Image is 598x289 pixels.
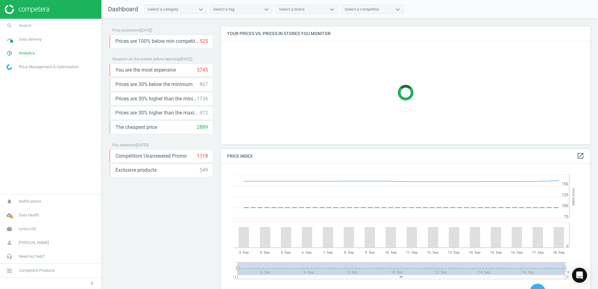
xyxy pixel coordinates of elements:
i: search [3,20,15,32]
span: Notifications [19,199,41,204]
div: 549 [200,167,208,174]
div: 523 [200,38,208,45]
h4: Price Index [221,149,590,164]
tspan: 6. Sep [302,251,312,255]
div: 2889 [197,124,208,131]
tspan: 10. Sep [385,251,397,255]
tspan: 3. Sep [239,251,249,255]
i: headset_mic [3,251,15,262]
span: Competitors Unanswered Promo [115,153,187,160]
div: Select a tag [213,7,234,12]
span: Prices are 30% higher than the minimum [115,95,197,102]
i: person [3,237,15,249]
span: Lyreco DE [19,226,36,232]
text: 0 [566,244,568,248]
i: work [3,223,15,235]
text: 100 [562,204,568,208]
span: Data health [19,212,39,218]
span: [PERSON_NAME] [19,240,49,246]
div: 1736 [197,95,208,102]
tspan: 17. Sep [532,251,544,255]
div: Select a category [148,7,178,12]
div: 867 [200,81,208,88]
tspan: 13. Sep [448,251,459,255]
tspan: 16. Sep [511,251,523,255]
tspan: 11. Sep [406,251,418,255]
span: Price Management & Optimization [19,64,79,70]
tspan: 4. Sep [260,251,270,255]
i: cloud_done [3,209,15,221]
text: 125 [562,193,568,197]
span: ( [DATE] ) [135,143,149,147]
tspan: 15. Sep [490,251,502,255]
span: Prices are 100% below min competitor [115,38,200,45]
img: ajHJNr6hYgQAAAAASUVORK5CYII= [5,5,49,14]
a: open_in_new [577,152,584,160]
i: timeline [3,33,15,45]
span: Prices are 30% below the minimum [115,81,193,88]
tspan: 8. Sep [344,251,354,255]
span: Data delivery [19,37,42,42]
span: Competera Products [19,268,55,273]
tspan: 18. Sep [553,251,565,255]
div: Select a brand [279,7,304,12]
tspan: Price Index [571,188,575,205]
tspan: 9. Sep [365,251,375,255]
button: chevron_left [84,279,100,287]
tspan: 5. Sep [281,251,291,255]
span: Need our help? [19,254,45,259]
span: You are the most expensive [115,67,176,74]
span: Prices are 30% higher than the maximal [115,109,200,116]
span: ( [DATE] ) [179,57,193,61]
h4: Your prices vs. prices in stores you monitor [221,26,590,41]
text: 150 [562,182,568,186]
tspan: 12. Sep [427,251,438,255]
text: 75 [564,215,568,219]
div: 472 [200,109,208,116]
span: Exclusive products [115,167,157,174]
i: pie_chart_outlined [3,47,15,59]
div: 1118 [197,153,208,160]
span: Dashboard [108,5,138,13]
i: notifications [3,195,15,207]
span: The cheapest price [115,124,157,131]
tspan: 7. Sep [323,251,333,255]
span: ( [DATE] ) [139,28,152,33]
tspan: 18. … [566,270,574,274]
span: Search [19,23,31,28]
span: Pay attention [112,143,135,147]
div: Select a competitor [345,7,379,12]
div: Open Intercom Messenger [572,268,587,283]
span: Analytics [19,50,35,56]
i: chevron_left [88,280,96,287]
img: wGWNvw8QSZomAAAAABJRU5ErkJggg== [7,64,12,70]
div: 5745 [197,67,208,74]
tspan: 14. Sep [469,251,480,255]
span: Price protection [112,28,139,33]
span: Situation on the market before repricing [112,57,179,61]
